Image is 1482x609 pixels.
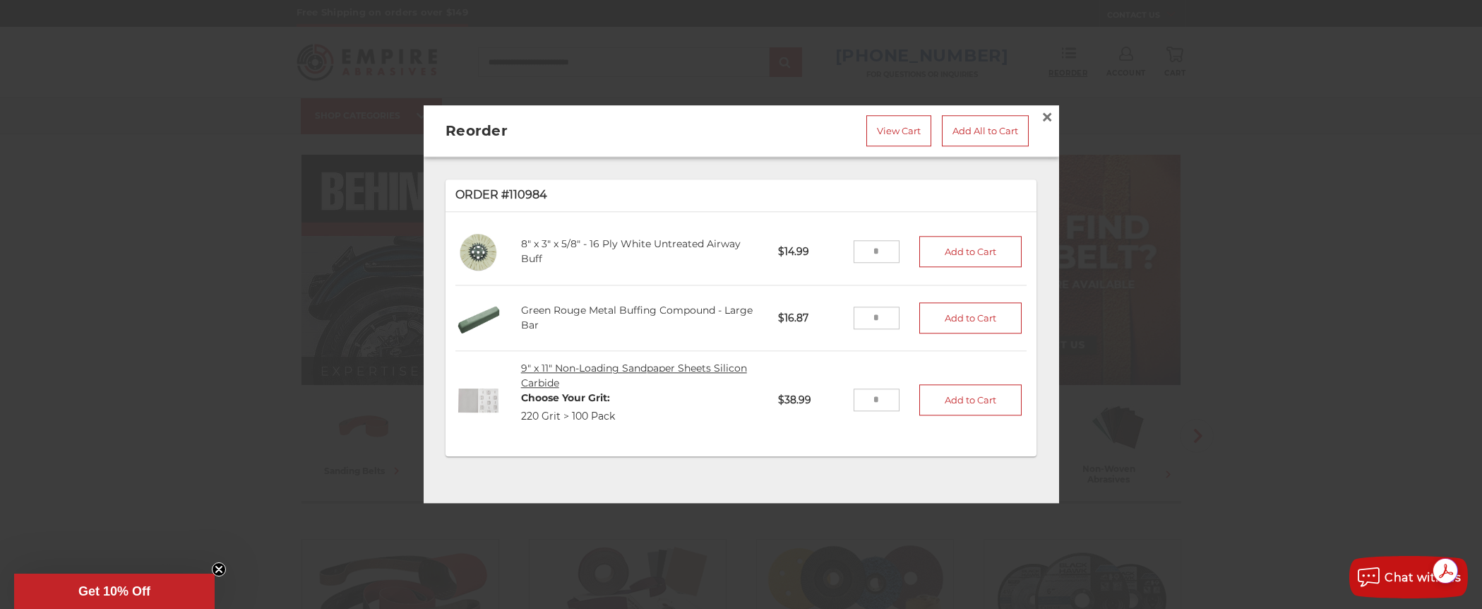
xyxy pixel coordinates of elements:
[866,115,931,146] a: View Cart
[521,238,741,266] a: 8" x 3" x 5/8" - 16 Ply White Untreated Airway Buff
[446,120,679,141] h2: Reorder
[919,385,1022,416] button: Add to Cart
[768,235,854,269] p: $14.99
[521,410,615,425] dd: 220 Grit > 100 Pack
[212,562,226,577] button: Close teaser
[1349,556,1468,598] button: Chat with us
[455,295,501,341] img: Green Rouge Metal Buffing Compound - Large Bar
[919,237,1022,268] button: Add to Cart
[768,301,854,336] p: $16.87
[1041,103,1053,131] span: ×
[942,115,1029,146] a: Add All to Cart
[1385,571,1461,584] span: Chat with us
[14,574,215,609] div: Get 10% OffClose teaser
[455,229,501,275] img: 8
[919,302,1022,333] button: Add to Cart
[521,304,753,331] a: Green Rouge Metal Buffing Compound - Large Bar
[768,383,854,418] p: $38.99
[455,377,501,423] img: 9
[455,187,1027,203] p: Order #110984
[1036,106,1058,129] a: Close
[521,391,615,406] dt: Choose Your Grit:
[521,362,747,390] a: 9" x 11" Non-Loading Sandpaper Sheets Silicon Carbide
[78,584,150,598] span: Get 10% Off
